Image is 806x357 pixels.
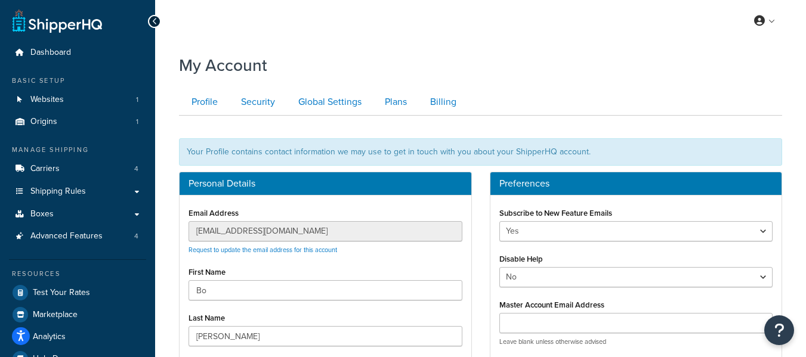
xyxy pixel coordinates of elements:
[499,337,773,346] p: Leave blank unless otherwise advised
[9,76,146,86] div: Basic Setup
[9,326,146,347] a: Analytics
[9,158,146,180] li: Carriers
[9,89,146,111] li: Websites
[189,313,225,322] label: Last Name
[30,231,103,241] span: Advanced Features
[499,300,604,309] label: Master Account Email Address
[9,111,146,133] a: Origins 1
[228,89,285,116] a: Security
[9,269,146,279] div: Resources
[9,111,146,133] li: Origins
[9,225,146,247] li: Advanced Features
[189,209,239,218] label: Email Address
[499,254,543,263] label: Disable Help
[179,54,267,77] h1: My Account
[179,138,782,166] div: Your Profile contains contact information we may use to get in touch with you about your ShipperH...
[30,164,60,174] span: Carriers
[30,48,71,58] span: Dashboard
[286,89,371,116] a: Global Settings
[189,268,226,277] label: First Name
[33,288,90,298] span: Test Your Rates
[764,315,794,345] button: Open Resource Center
[134,231,138,241] span: 4
[9,203,146,225] a: Boxes
[9,89,146,111] a: Websites 1
[30,209,54,219] span: Boxes
[33,332,66,342] span: Analytics
[372,89,416,116] a: Plans
[136,95,138,105] span: 1
[9,304,146,325] a: Marketplace
[9,181,146,203] a: Shipping Rules
[30,187,86,197] span: Shipping Rules
[189,178,462,189] h3: Personal Details
[499,209,612,218] label: Subscribe to New Feature Emails
[13,9,102,33] a: ShipperHQ Home
[136,117,138,127] span: 1
[9,145,146,155] div: Manage Shipping
[134,164,138,174] span: 4
[30,95,64,105] span: Websites
[179,89,227,116] a: Profile
[499,178,773,189] h3: Preferences
[9,42,146,64] a: Dashboard
[189,245,337,254] a: Request to update the email address for this account
[418,89,466,116] a: Billing
[9,282,146,303] a: Test Your Rates
[9,158,146,180] a: Carriers 4
[33,310,78,320] span: Marketplace
[30,117,57,127] span: Origins
[9,225,146,247] a: Advanced Features 4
